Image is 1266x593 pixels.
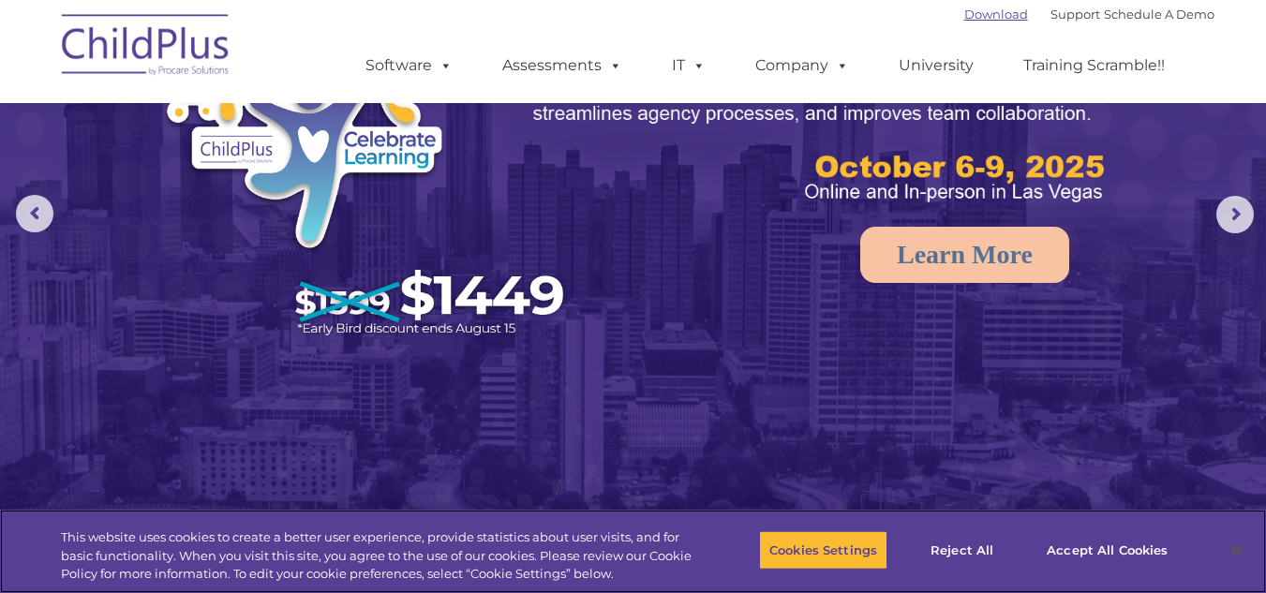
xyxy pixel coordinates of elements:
[1104,7,1214,22] a: Schedule A Demo
[1050,7,1100,22] a: Support
[1215,529,1257,571] button: Close
[903,530,1020,570] button: Reject All
[347,47,471,84] a: Software
[61,528,696,584] div: This website uses cookies to create a better user experience, provide statistics about user visit...
[964,7,1028,22] a: Download
[759,530,887,570] button: Cookies Settings
[261,200,340,215] span: Phone number
[261,124,318,138] span: Last name
[737,47,868,84] a: Company
[880,47,992,84] a: University
[860,227,1069,283] a: Learn More
[1005,47,1184,84] a: Training Scramble!!
[653,47,724,84] a: IT
[964,7,1214,22] font: |
[1036,530,1178,570] button: Accept All Cookies
[52,1,240,95] img: ChildPlus by Procare Solutions
[484,47,641,84] a: Assessments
